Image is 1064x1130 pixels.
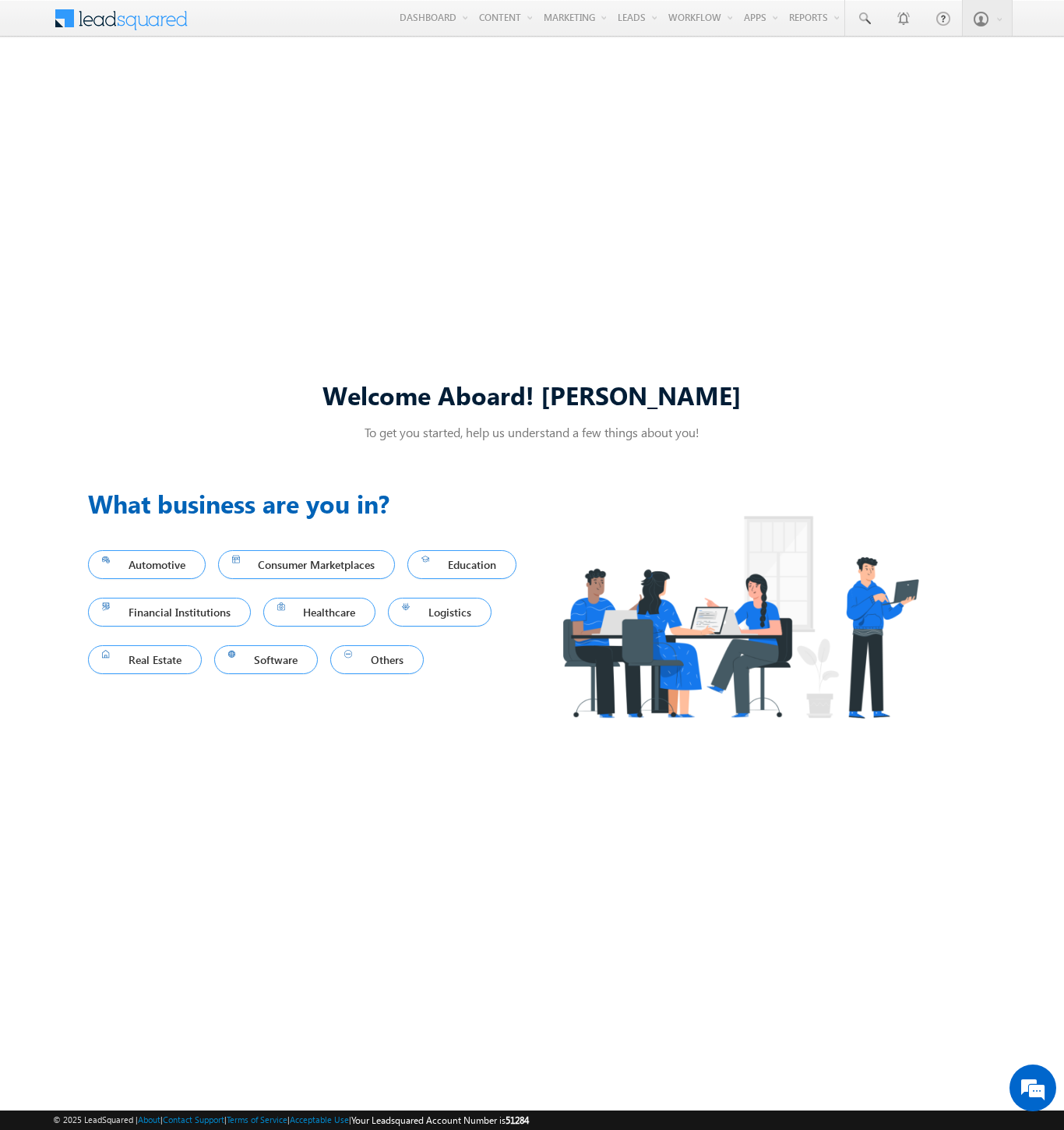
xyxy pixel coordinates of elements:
[402,602,477,623] span: Logistics
[228,649,305,670] span: Software
[227,1114,287,1125] a: Terms of Service
[102,649,188,670] span: Real Estate
[421,554,502,575] span: Education
[88,424,976,440] p: To get you started, help us understand a few things about you!
[88,378,976,411] div: Welcome Aboard! [PERSON_NAME]
[163,1114,224,1125] a: Contact Support
[277,602,362,623] span: Healthcare
[532,485,948,749] img: Industry.png
[138,1114,160,1125] a: About
[232,554,382,575] span: Consumer Marketplaces
[290,1114,349,1125] a: Acceptable Use
[102,554,192,575] span: Automotive
[102,602,237,623] span: Financial Institutions
[351,1114,529,1126] span: Your Leadsquared Account Number is
[88,485,532,522] h3: What business are you in?
[53,1113,529,1128] span: © 2025 LeadSquared | | | | |
[344,649,410,670] span: Others
[506,1114,529,1126] span: 51284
